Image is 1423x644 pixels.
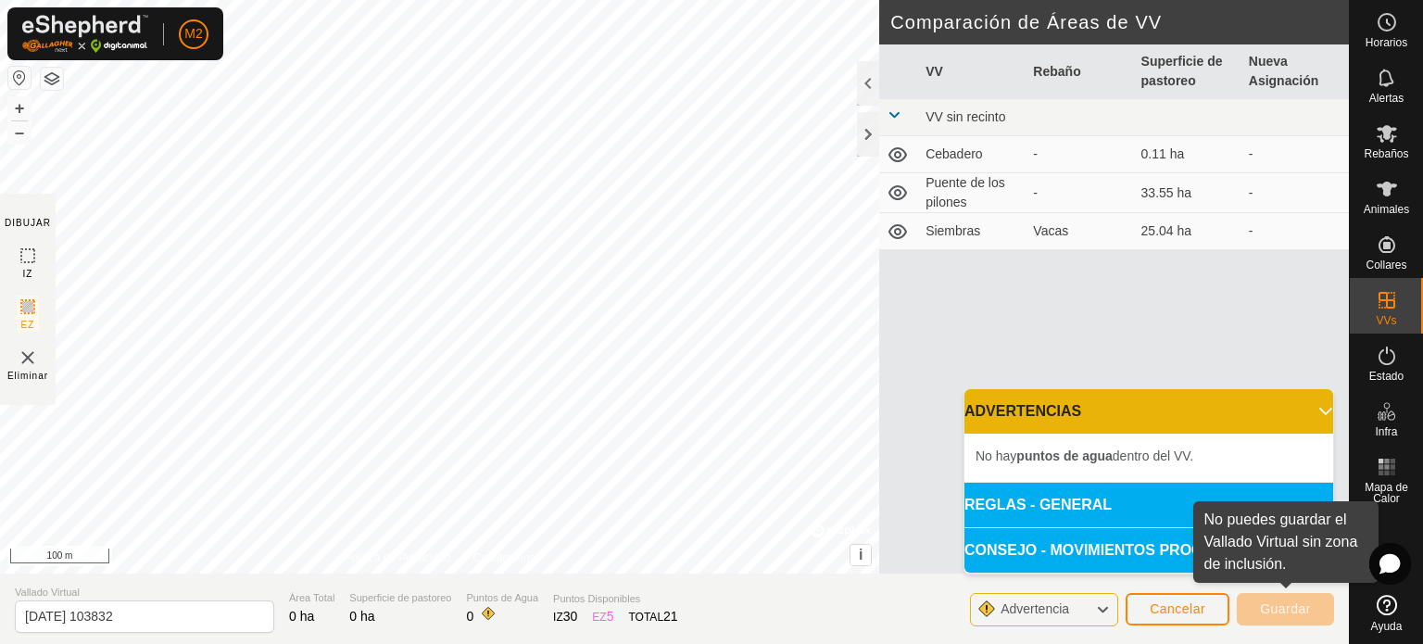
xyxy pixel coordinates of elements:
[1371,621,1403,632] span: Ayuda
[1026,44,1133,99] th: Rebaño
[1033,145,1126,164] div: -
[1033,183,1126,203] div: -
[926,109,1005,124] span: VV sin recinto
[964,434,1333,482] p-accordion-content: ADVERTENCIAS
[1241,213,1349,250] td: -
[1241,173,1349,213] td: -
[592,607,613,626] div: EZ
[964,389,1333,434] p-accordion-header: ADVERTENCIAS
[184,24,202,44] span: M2
[964,494,1112,516] span: REGLAS - GENERAL
[553,591,678,607] span: Puntos Disponibles
[1241,44,1349,99] th: Nueva Asignación
[918,44,1026,99] th: VV
[563,609,578,624] span: 30
[1364,204,1409,215] span: Animales
[23,267,33,281] span: IZ
[859,547,863,562] span: i
[466,609,473,624] span: 0
[1366,37,1407,48] span: Horarios
[890,11,1349,33] h2: Comparación de Áreas de VV
[1376,315,1396,326] span: VVs
[349,590,451,606] span: Superficie de pastoreo
[663,609,678,624] span: 21
[466,590,538,606] span: Puntos de Agua
[850,545,871,565] button: i
[964,539,1279,562] span: CONSEJO - MOVIMIENTOS PROGRAMADOS
[1354,482,1418,504] span: Mapa de Calor
[17,347,39,369] img: VV
[1369,371,1404,382] span: Estado
[15,585,274,600] span: Vallado Virtual
[1134,44,1241,99] th: Superficie de pastoreo
[607,609,614,624] span: 5
[1001,601,1069,616] span: Advertencia
[473,549,535,566] a: Contáctenos
[1134,173,1241,213] td: 33.55 ha
[7,369,48,383] span: Eliminar
[1150,601,1205,616] span: Cancelar
[918,173,1026,213] td: Puente de los pilones
[1016,448,1112,463] b: puntos de agua
[22,15,148,53] img: Logo Gallagher
[1366,259,1406,271] span: Collares
[289,609,314,624] span: 0 ha
[1033,221,1126,241] div: Vacas
[349,609,374,624] span: 0 ha
[1126,593,1229,625] button: Cancelar
[5,216,51,230] div: DIBUJAR
[628,607,677,626] div: TOTAL
[976,448,1193,463] span: No hay dentro del VV.
[8,97,31,120] button: +
[344,549,450,566] a: Política de Privacidad
[8,121,31,144] button: –
[918,136,1026,173] td: Cebadero
[964,400,1081,423] span: ADVERTENCIAS
[1260,601,1311,616] span: Guardar
[289,590,334,606] span: Área Total
[964,483,1333,527] p-accordion-header: REGLAS - GENERAL
[553,607,577,626] div: IZ
[1134,213,1241,250] td: 25.04 ha
[964,528,1333,573] p-accordion-header: CONSEJO - MOVIMIENTOS PROGRAMADOS
[1237,593,1334,625] button: Guardar
[1369,93,1404,104] span: Alertas
[1364,148,1408,159] span: Rebaños
[1241,136,1349,173] td: -
[1375,426,1397,437] span: Infra
[8,67,31,89] button: Restablecer Mapa
[918,213,1026,250] td: Siembras
[21,318,35,332] span: EZ
[1134,136,1241,173] td: 0.11 ha
[41,68,63,90] button: Capas del Mapa
[1350,587,1423,639] a: Ayuda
